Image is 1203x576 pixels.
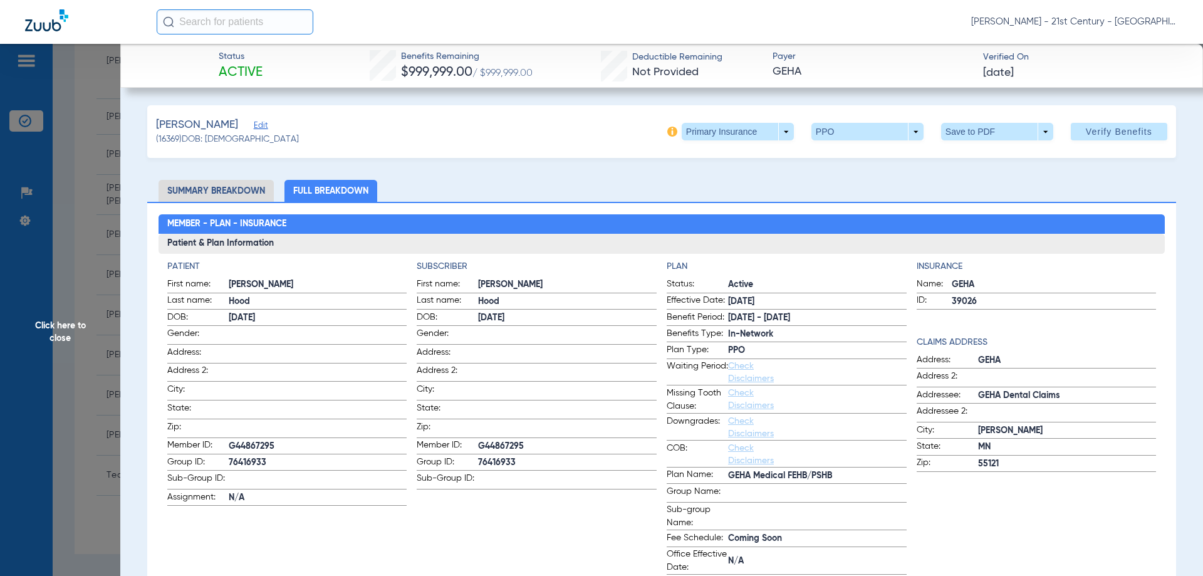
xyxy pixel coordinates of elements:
[917,424,978,439] span: City:
[917,389,978,404] span: Addressee:
[667,468,728,483] span: Plan Name:
[667,311,728,326] span: Benefit Period:
[478,456,657,469] span: 76416933
[167,383,229,400] span: City:
[667,387,728,413] span: Missing Tooth Clause:
[229,491,407,505] span: N/A
[682,123,794,140] button: Primary Insurance
[978,441,1157,454] span: MN
[417,311,478,326] span: DOB:
[417,402,478,419] span: State:
[157,9,313,34] input: Search for patients
[952,278,1157,291] span: GEHA
[728,362,774,383] a: Check Disclaimers
[167,364,229,381] span: Address 2:
[167,439,229,454] span: Member ID:
[728,295,907,308] span: [DATE]
[417,294,478,309] span: Last name:
[917,353,978,369] span: Address:
[472,68,533,78] span: / $999,999.00
[167,327,229,344] span: Gender:
[156,133,299,146] span: (16369) DOB: [DEMOGRAPHIC_DATA]
[983,51,1183,64] span: Verified On
[632,51,722,64] span: Deductible Remaining
[917,440,978,455] span: State:
[728,532,907,545] span: Coming Soon
[952,295,1157,308] span: 39026
[728,389,774,410] a: Check Disclaimers
[156,117,238,133] span: [PERSON_NAME]
[917,336,1157,349] h4: Claims Address
[978,389,1157,402] span: GEHA Dental Claims
[417,327,478,344] span: Gender:
[971,16,1178,28] span: [PERSON_NAME] - 21st Century - [GEOGRAPHIC_DATA]
[667,327,728,342] span: Benefits Type:
[417,472,478,489] span: Sub-Group ID:
[478,440,657,453] span: G44867295
[917,294,952,309] span: ID:
[811,123,924,140] button: PPO
[229,312,407,325] span: [DATE]
[978,458,1157,471] span: 55121
[417,260,657,273] h4: Subscriber
[25,9,68,31] img: Zuub Logo
[167,311,229,326] span: DOB:
[417,346,478,363] span: Address:
[632,66,699,78] span: Not Provided
[728,278,907,291] span: Active
[417,383,478,400] span: City:
[978,354,1157,367] span: GEHA
[417,364,478,381] span: Address 2:
[667,415,728,440] span: Downgrades:
[773,50,972,63] span: Payer
[401,50,533,63] span: Benefits Remaining
[667,485,728,502] span: Group Name:
[667,531,728,547] span: Fee Schedule:
[167,402,229,419] span: State:
[667,503,728,530] span: Sub-group Name:
[941,123,1053,140] button: Save to PDF
[667,442,728,467] span: COB:
[167,491,229,506] span: Assignment:
[254,121,265,133] span: Edit
[667,127,677,137] img: info-icon
[728,417,774,438] a: Check Disclaimers
[667,278,728,293] span: Status:
[728,344,907,357] span: PPO
[667,360,728,385] span: Waiting Period:
[159,214,1165,234] h2: Member - Plan - Insurance
[167,260,407,273] h4: Patient
[417,456,478,471] span: Group ID:
[983,65,1014,81] span: [DATE]
[773,64,972,80] span: GEHA
[417,278,478,293] span: First name:
[667,260,907,273] h4: Plan
[167,346,229,363] span: Address:
[667,294,728,309] span: Effective Date:
[917,456,978,471] span: Zip:
[917,370,978,387] span: Address 2:
[478,278,657,291] span: [PERSON_NAME]
[159,234,1165,254] h3: Patient & Plan Information
[478,295,657,308] span: Hood
[1071,123,1167,140] button: Verify Benefits
[917,260,1157,273] h4: Insurance
[978,424,1157,437] span: [PERSON_NAME]
[163,16,174,28] img: Search Icon
[167,472,229,489] span: Sub-Group ID:
[167,456,229,471] span: Group ID:
[667,548,728,574] span: Office Effective Date:
[667,343,728,359] span: Plan Type:
[1086,127,1152,137] span: Verify Benefits
[229,456,407,469] span: 76416933
[167,421,229,437] span: Zip:
[229,295,407,308] span: Hood
[417,421,478,437] span: Zip:
[229,440,407,453] span: G44867295
[219,50,263,63] span: Status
